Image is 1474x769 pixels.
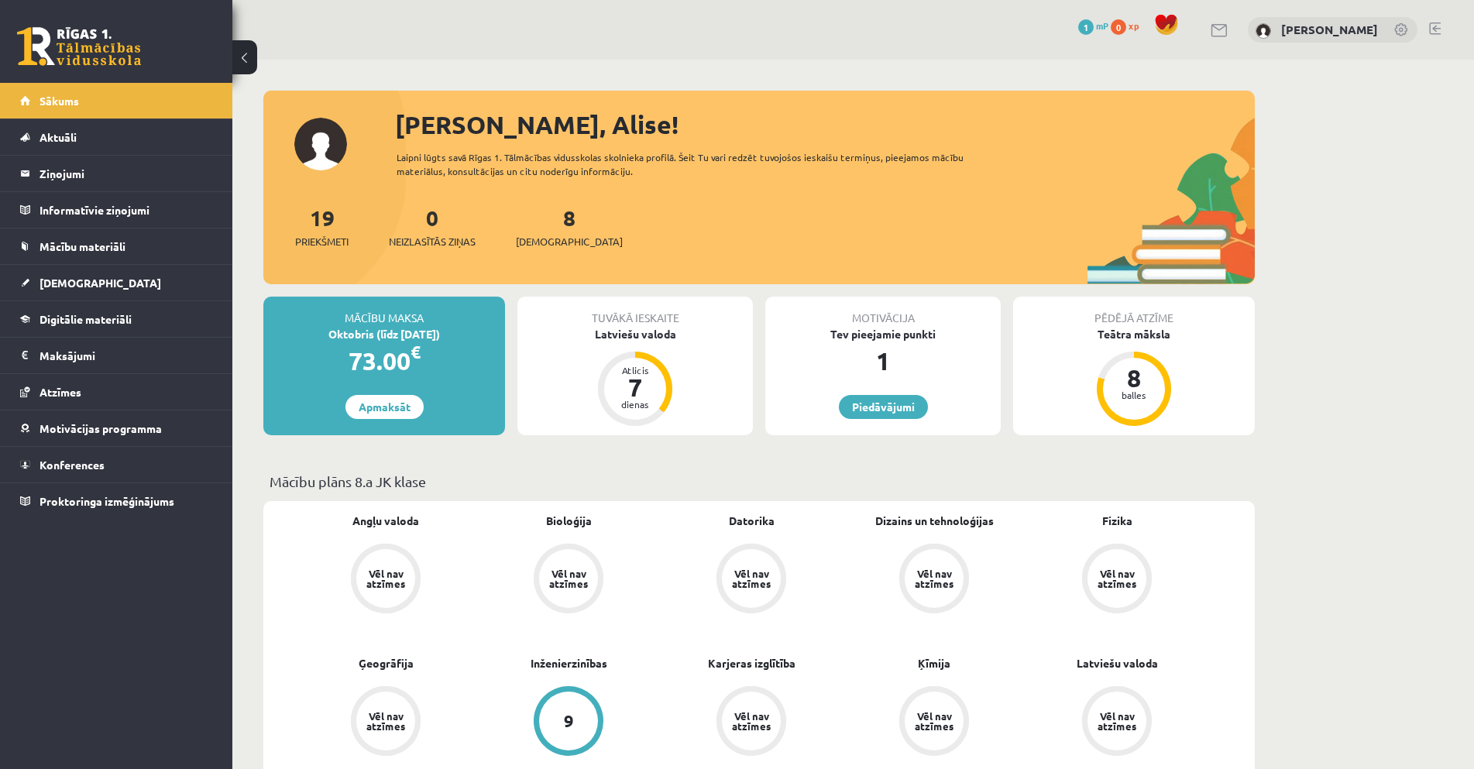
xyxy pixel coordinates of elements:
[40,239,125,253] span: Mācību materiāli
[263,297,505,326] div: Mācību maksa
[1095,568,1139,589] div: Vēl nav atzīmes
[17,27,141,66] a: Rīgas 1. Tālmācības vidusskola
[1111,19,1146,32] a: 0 xp
[1256,23,1271,39] img: Alise Dilevka
[1111,366,1157,390] div: 8
[20,265,213,300] a: [DEMOGRAPHIC_DATA]
[359,655,414,671] a: Ģeogrāfija
[1078,19,1094,35] span: 1
[345,395,424,419] a: Apmaksāt
[1026,686,1208,759] a: Vēl nav atzīmes
[1129,19,1139,32] span: xp
[389,204,476,249] a: 0Neizlasītās ziņas
[730,568,773,589] div: Vēl nav atzīmes
[477,544,660,616] a: Vēl nav atzīmes
[660,544,843,616] a: Vēl nav atzīmes
[20,192,213,228] a: Informatīvie ziņojumi
[1013,326,1255,342] div: Teātra māksla
[612,366,658,375] div: Atlicis
[40,192,213,228] legend: Informatīvie ziņojumi
[20,156,213,191] a: Ziņojumi
[1013,326,1255,428] a: Teātra māksla 8 balles
[40,494,174,508] span: Proktoringa izmēģinājums
[40,458,105,472] span: Konferences
[477,686,660,759] a: 9
[912,568,956,589] div: Vēl nav atzīmes
[364,711,407,731] div: Vēl nav atzīmes
[516,204,623,249] a: 8[DEMOGRAPHIC_DATA]
[546,513,592,529] a: Bioloģija
[1111,19,1126,35] span: 0
[40,312,132,326] span: Digitālie materiāli
[729,513,775,529] a: Datorika
[411,341,421,363] span: €
[918,655,950,671] a: Ķīmija
[364,568,407,589] div: Vēl nav atzīmes
[612,375,658,400] div: 7
[20,119,213,155] a: Aktuāli
[40,130,77,144] span: Aktuāli
[912,711,956,731] div: Vēl nav atzīmes
[295,204,349,249] a: 19Priekšmeti
[397,150,991,178] div: Laipni lūgts savā Rīgas 1. Tālmācības vidusskolas skolnieka profilā. Šeit Tu vari redzēt tuvojošo...
[270,471,1249,492] p: Mācību plāns 8.a JK klase
[612,400,658,409] div: dienas
[40,94,79,108] span: Sākums
[40,156,213,191] legend: Ziņojumi
[20,447,213,482] a: Konferences
[839,395,928,419] a: Piedāvājumi
[294,544,477,616] a: Vēl nav atzīmes
[843,544,1026,616] a: Vēl nav atzīmes
[1013,297,1255,326] div: Pēdējā atzīme
[1096,19,1108,32] span: mP
[517,326,753,428] a: Latviešu valoda Atlicis 7 dienas
[765,297,1001,326] div: Motivācija
[20,301,213,337] a: Digitālie materiāli
[40,338,213,373] legend: Maksājumi
[843,686,1026,759] a: Vēl nav atzīmes
[20,483,213,519] a: Proktoringa izmēģinājums
[1102,513,1132,529] a: Fizika
[40,276,161,290] span: [DEMOGRAPHIC_DATA]
[531,655,607,671] a: Inženierzinības
[660,686,843,759] a: Vēl nav atzīmes
[547,568,590,589] div: Vēl nav atzīmes
[263,326,505,342] div: Oktobris (līdz [DATE])
[564,712,574,730] div: 9
[875,513,994,529] a: Dizains un tehnoloģijas
[1281,22,1378,37] a: [PERSON_NAME]
[395,106,1255,143] div: [PERSON_NAME], Alise!
[295,234,349,249] span: Priekšmeti
[20,228,213,264] a: Mācību materiāli
[765,326,1001,342] div: Tev pieejamie punkti
[1095,711,1139,731] div: Vēl nav atzīmes
[1078,19,1108,32] a: 1 mP
[1026,544,1208,616] a: Vēl nav atzīmes
[1111,390,1157,400] div: balles
[517,326,753,342] div: Latviešu valoda
[294,686,477,759] a: Vēl nav atzīmes
[1077,655,1158,671] a: Latviešu valoda
[765,342,1001,379] div: 1
[20,83,213,118] a: Sākums
[516,234,623,249] span: [DEMOGRAPHIC_DATA]
[20,338,213,373] a: Maksājumi
[730,711,773,731] div: Vēl nav atzīmes
[263,342,505,379] div: 73.00
[20,374,213,410] a: Atzīmes
[40,385,81,399] span: Atzīmes
[708,655,795,671] a: Karjeras izglītība
[352,513,419,529] a: Angļu valoda
[40,421,162,435] span: Motivācijas programma
[389,234,476,249] span: Neizlasītās ziņas
[20,410,213,446] a: Motivācijas programma
[517,297,753,326] div: Tuvākā ieskaite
